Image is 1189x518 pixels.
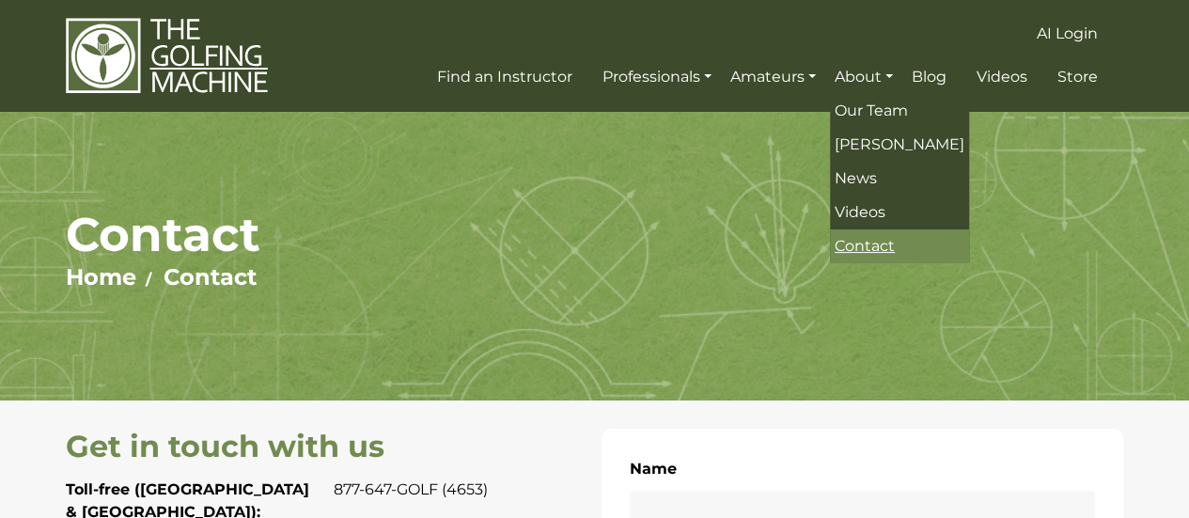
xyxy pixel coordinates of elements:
[66,429,587,464] h2: Get in touch with us
[830,128,969,162] a: [PERSON_NAME]
[1057,68,1098,86] span: Store
[66,206,1123,263] h1: Contact
[630,457,677,481] label: Name
[164,263,257,290] a: Contact
[972,60,1032,94] a: Videos
[830,229,969,263] a: Contact
[830,60,898,94] a: About
[1053,60,1103,94] a: Store
[437,68,572,86] span: Find an Instructor
[835,102,908,119] span: Our Team
[977,68,1027,86] span: Videos
[907,60,951,94] a: Blog
[66,17,268,95] img: The Golfing Machine
[835,169,877,187] span: News
[912,68,947,86] span: Blog
[432,60,577,94] a: Find an Instructor
[1037,24,1098,42] span: AI Login
[830,196,969,229] a: Videos
[835,237,895,255] span: Contact
[830,94,969,263] ul: About
[726,60,821,94] a: Amateurs
[1032,17,1103,51] a: AI Login
[598,60,716,94] a: Professionals
[830,162,969,196] a: News
[334,479,587,501] p: 877-647-GOLF (4653)
[835,135,964,153] span: [PERSON_NAME]
[66,263,136,290] a: Home
[835,203,885,221] span: Videos
[830,94,969,128] a: Our Team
